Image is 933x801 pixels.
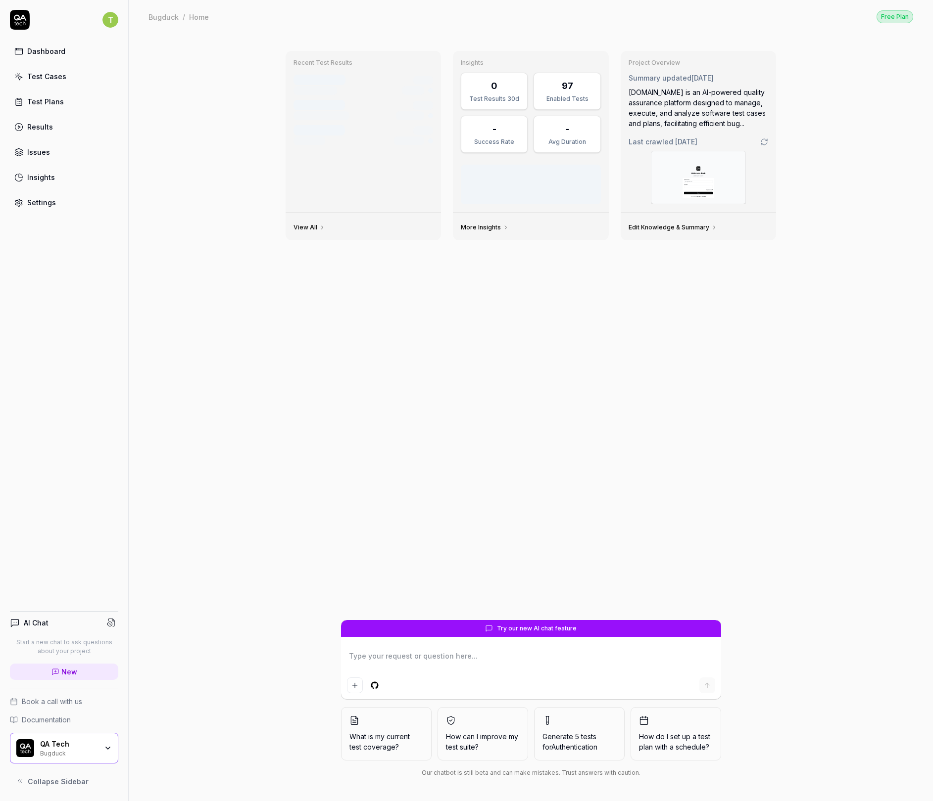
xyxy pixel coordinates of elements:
[61,667,77,677] span: New
[294,136,325,145] div: Scheduled
[542,732,597,751] span: Generate 5 tests for Authentication
[294,59,434,67] h3: Recent Test Results
[10,92,118,111] a: Test Plans
[10,193,118,212] a: Settings
[413,101,433,110] div: 4h ago
[27,96,64,107] div: Test Plans
[347,677,363,693] button: Add attachment
[27,147,50,157] div: Issues
[102,12,118,28] span: T
[565,122,569,135] div: -
[40,749,98,756] div: Bugduck
[413,76,433,85] div: 2h ago
[639,731,713,752] span: How do I set up a test plan with a schedule?
[629,223,717,231] a: Edit Knowledge & Summary
[10,168,118,187] a: Insights
[148,12,179,22] div: Bugduck
[294,86,337,95] div: Manual Trigger
[402,86,424,95] div: 12 tests
[24,618,49,628] h4: AI Chat
[294,100,345,110] div: Test run #1233
[396,111,424,120] div: 8/12 tests
[394,136,424,145] div: 12/12 tests
[22,714,71,725] span: Documentation
[10,42,118,61] a: Dashboard
[294,223,325,231] a: View All
[691,74,714,82] time: [DATE]
[760,138,768,146] a: Go to crawling settings
[22,696,82,707] span: Book a call with us
[492,122,496,135] div: -
[10,696,118,707] a: Book a call with us
[10,117,118,136] a: Results
[651,151,745,204] img: Screenshot
[10,67,118,86] a: Test Cases
[629,87,769,129] div: [DOMAIN_NAME] is an AI-powered quality assurance platform designed to manage, execute, and analyz...
[438,707,528,760] button: How can I improve my test suite?
[877,10,913,23] button: Free Plan
[102,10,118,30] button: T
[341,707,432,760] button: What is my current test coverage?
[341,768,721,777] div: Our chatbot is still beta and can make mistakes. Trust answers with caution.
[189,12,209,22] div: Home
[629,59,769,67] h3: Project Overview
[675,137,697,146] time: [DATE]
[497,624,577,633] span: Try our new AI chat feature
[446,731,520,752] span: How can I improve my test suite?
[27,172,55,182] div: Insights
[183,12,185,22] div: /
[27,122,53,132] div: Results
[534,707,625,760] button: Generate 5 tests forAuthentication
[540,94,594,103] div: Enabled Tests
[562,79,573,92] div: 97
[294,111,349,120] div: GitHub Push • main
[28,776,89,787] span: Collapse Sidebar
[27,46,65,56] div: Dashboard
[294,75,345,85] div: Test run #1234
[349,731,423,752] span: What is my current test coverage?
[540,137,594,146] div: Avg Duration
[27,197,56,208] div: Settings
[629,136,697,147] span: Last crawled
[629,74,691,82] span: Summary updated
[10,638,118,656] p: Start a new chat to ask questions about your project
[467,137,521,146] div: Success Rate
[467,94,521,103] div: Test Results 30d
[10,733,118,763] button: QA Tech LogoQA TechBugduck
[27,71,66,82] div: Test Cases
[491,79,497,92] div: 0
[631,707,721,760] button: How do I set up a test plan with a schedule?
[461,223,509,231] a: More Insights
[10,664,118,680] a: New
[10,142,118,162] a: Issues
[40,740,98,749] div: QA Tech
[294,125,345,135] div: Test run #1232
[10,714,118,725] a: Documentation
[413,126,433,135] div: [DATE]
[10,771,118,791] button: Collapse Sidebar
[16,739,34,757] img: QA Tech Logo
[461,59,601,67] h3: Insights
